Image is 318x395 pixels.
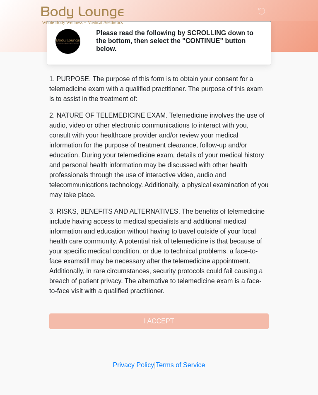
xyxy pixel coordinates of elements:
img: Agent Avatar [55,29,80,54]
p: 1. PURPOSE. The purpose of this form is to obtain your consent for a telemedicine exam with a qua... [49,74,269,104]
h2: Please read the following by SCROLLING down to the bottom, then select the "CONTINUE" button below. [96,29,256,53]
p: 2. NATURE OF TELEMEDICINE EXAM. Telemedicine involves the use of audio, video or other electronic... [49,111,269,200]
a: Terms of Service [156,361,205,369]
p: 4. HEALTHCARE INSTITUTION. [GEOGRAPHIC_DATA] has medical and non-medical technical personnel who ... [49,303,269,332]
img: Body Lounge Park Cities Logo [41,6,124,25]
a: Privacy Policy [113,361,154,369]
a: | [154,361,156,369]
p: 3. RISKS, BENEFITS AND ALTERNATIVES. The benefits of telemedicine include having access to medica... [49,207,269,296]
